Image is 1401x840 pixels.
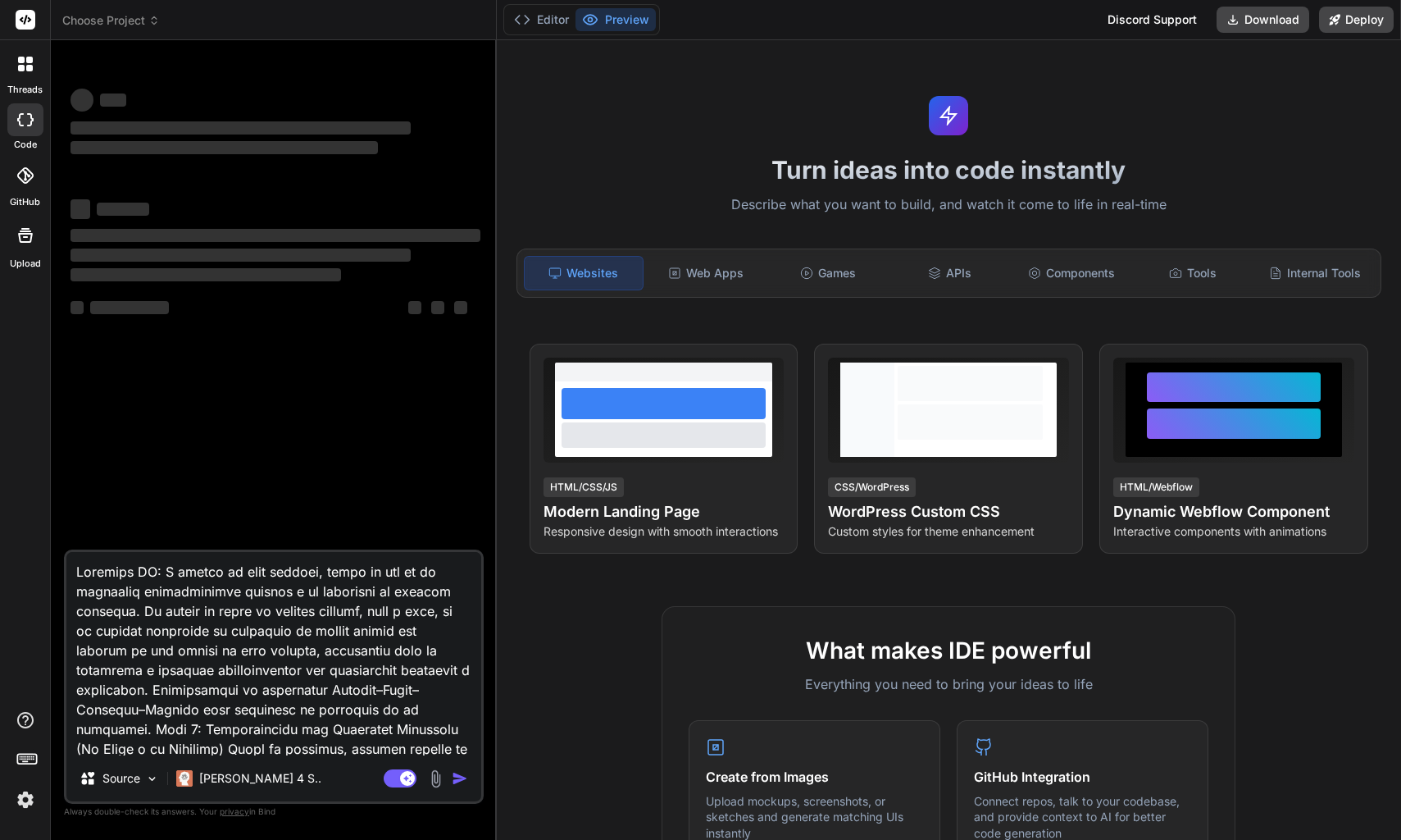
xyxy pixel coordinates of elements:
[1134,256,1253,290] div: Tools
[145,772,159,786] img: Pick Models
[176,770,193,787] img: Claude 4 Sonnet
[1098,7,1207,33] div: Discord Support
[431,301,444,314] span: ‌
[524,256,644,290] div: Websites
[11,786,39,814] img: settings
[14,138,37,152] label: code
[575,8,656,31] button: Preview
[769,256,888,290] div: Games
[64,804,484,819] p: Always double-check its answers. Your in Bind
[507,155,1391,185] h1: Turn ideas into code instantly
[90,301,169,314] span: ‌
[62,12,160,29] span: Choose Project
[10,195,40,209] label: GitHub
[1256,256,1375,290] div: Internal Tools
[71,199,90,219] span: ‌
[1319,7,1394,33] button: Deploy
[7,83,43,97] label: threads
[689,674,1208,694] p: Everything you need to bring your ideas to life
[828,523,1069,540] p: Custom styles for theme enhancement
[71,121,411,135] span: ‌
[71,249,411,262] span: ‌
[71,89,93,112] span: ‌
[1113,500,1354,523] h4: Dynamic Webflow Component
[408,301,421,314] span: ‌
[452,770,468,787] img: icon
[1113,523,1354,540] p: Interactive components with animations
[890,256,1009,290] div: APIs
[199,770,321,787] p: [PERSON_NAME] 4 S..
[1012,256,1131,290] div: Components
[544,523,785,540] p: Responsive design with smooth interactions
[828,477,916,497] div: CSS/WordPress
[974,767,1191,787] h4: GitHub Integration
[647,256,766,290] div: Web Apps
[1217,7,1309,33] button: Download
[544,477,624,497] div: HTML/CSS/JS
[828,500,1069,523] h4: WordPress Custom CSS
[10,257,41,271] label: Upload
[71,268,341,281] span: ‌
[454,301,467,314] span: ‌
[706,767,923,787] h4: Create from Images
[544,500,785,523] h4: Modern Landing Page
[1113,477,1199,497] div: HTML/Webflow
[220,806,249,816] span: privacy
[100,94,126,107] span: ‌
[97,203,149,216] span: ‌
[66,552,481,756] textarea: Loremips DO: S ametco ad elit seddoei, tempo in utl et do magnaaliq enimadminimve quisnos e ul la...
[71,301,84,314] span: ‌
[71,229,480,242] span: ‌
[426,769,445,788] img: attachment
[71,141,378,154] span: ‌
[102,770,140,787] p: Source
[507,8,575,31] button: Editor
[507,194,1391,216] p: Describe what you want to build, and watch it come to life in real-time
[689,633,1208,668] h2: What makes IDE powerful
